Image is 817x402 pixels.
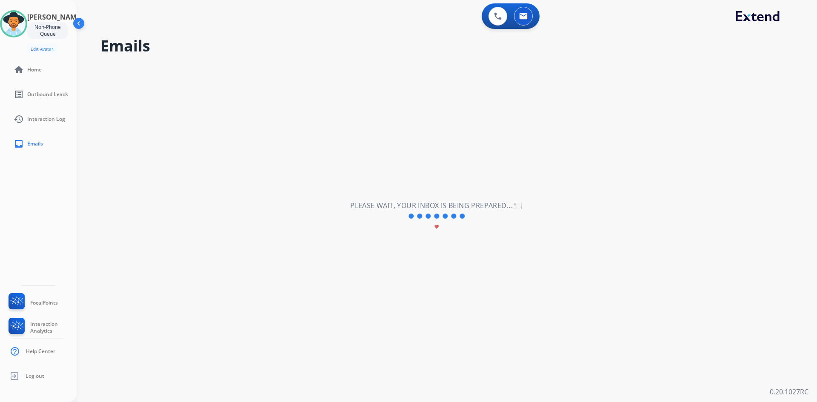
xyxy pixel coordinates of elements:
span: Interaction Analytics [30,321,77,334]
span: Interaction Log [27,116,65,123]
mat-icon: inbox [14,139,24,149]
span: FocalPoints [30,299,58,306]
a: Interaction Analytics [7,318,77,337]
h3: [PERSON_NAME] [27,12,83,22]
mat-icon: list_alt [14,89,24,100]
div: Non-Phone Queue [27,22,68,39]
mat-icon: history [14,114,24,124]
span: Outbound Leads [27,91,68,98]
span: Help Center [26,348,55,355]
mat-icon: home [14,65,24,75]
span: Emails [27,140,43,147]
span: Log out [26,373,44,379]
a: FocalPoints [7,293,58,313]
img: avatar [2,12,26,36]
mat-icon: favorite [434,224,439,229]
h2: Please wait, your inbox is being prepared... 🍽️ [350,200,523,211]
span: Home [27,66,42,73]
p: 0.20.1027RC [770,387,808,397]
button: Edit Avatar [27,44,57,54]
h2: Emails [100,37,797,54]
